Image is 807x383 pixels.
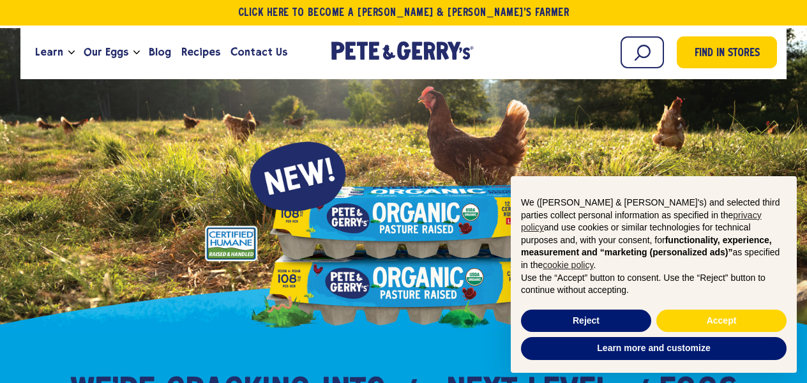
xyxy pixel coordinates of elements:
a: Contact Us [225,35,292,70]
button: Open the dropdown menu for Our Eggs [133,50,140,55]
a: Blog [144,35,176,70]
span: Find in Stores [695,45,760,63]
button: Reject [521,310,651,333]
button: Accept [656,310,787,333]
a: Our Eggs [79,35,133,70]
p: We ([PERSON_NAME] & [PERSON_NAME]'s) and selected third parties collect personal information as s... [521,197,787,272]
input: Search [621,36,664,68]
a: cookie policy [543,260,593,270]
span: Our Eggs [84,44,128,60]
span: Recipes [181,44,220,60]
span: Blog [149,44,171,60]
span: Learn [35,44,63,60]
div: Notice [501,166,807,383]
button: Learn more and customize [521,337,787,360]
span: Contact Us [230,44,287,60]
a: Find in Stores [677,36,777,68]
a: Recipes [176,35,225,70]
p: Use the “Accept” button to consent. Use the “Reject” button to continue without accepting. [521,272,787,297]
button: Open the dropdown menu for Learn [68,50,75,55]
a: Learn [30,35,68,70]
